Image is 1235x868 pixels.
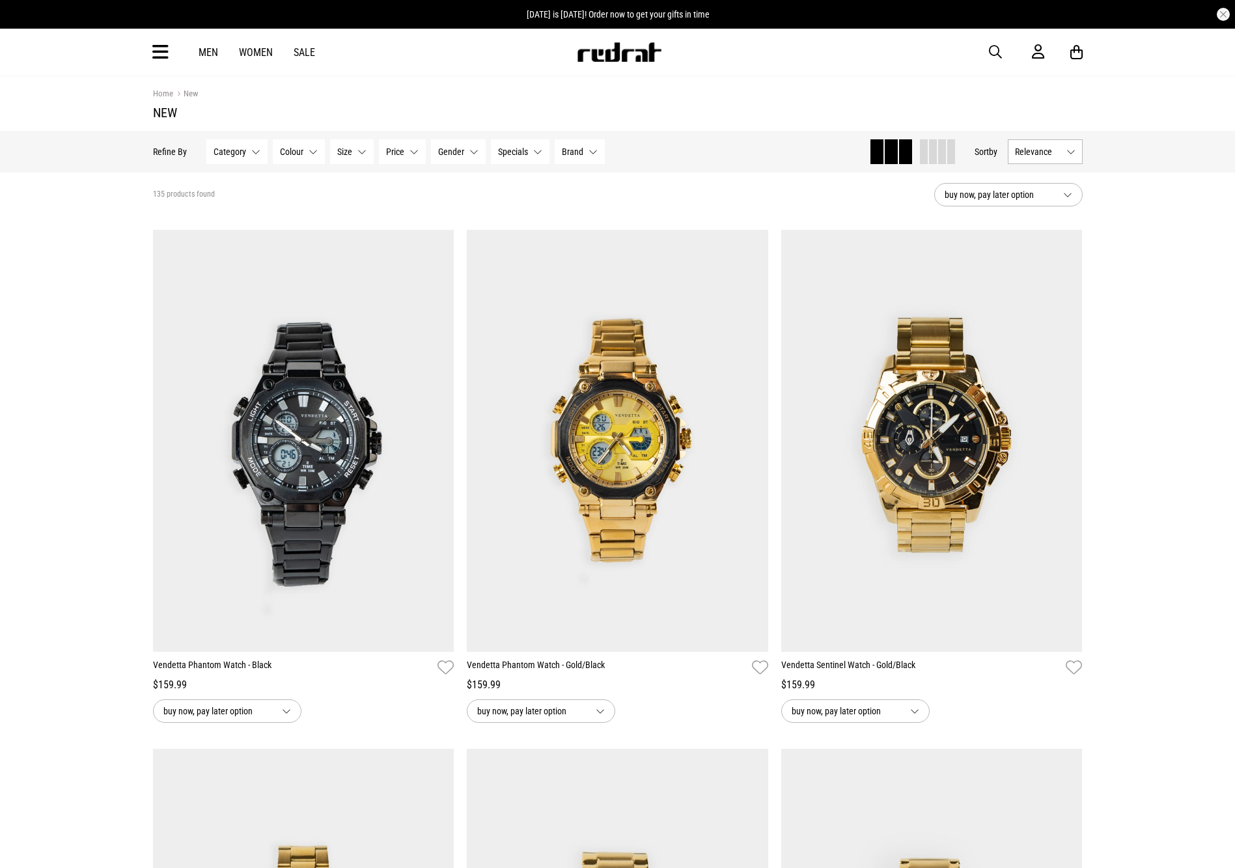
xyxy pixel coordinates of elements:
a: Vendetta Phantom Watch - Gold/Black [467,658,747,677]
button: Price [379,139,426,164]
span: buy now, pay later option [945,187,1053,203]
button: buy now, pay later option [934,183,1083,206]
span: Category [214,147,246,157]
span: buy now, pay later option [792,703,900,719]
button: Colour [273,139,325,164]
a: Men [199,46,218,59]
div: $159.99 [467,677,768,693]
img: Redrat logo [576,42,662,62]
a: Vendetta Phantom Watch - Black [153,658,433,677]
span: Colour [280,147,303,157]
a: Sale [294,46,315,59]
span: buy now, pay later option [163,703,271,719]
span: by [989,147,997,157]
img: Vendetta Sentinel Watch - Gold/black in Multi [781,230,1083,652]
button: buy now, pay later option [467,699,615,723]
span: Size [337,147,352,157]
a: Women [239,46,273,59]
span: 135 products found [153,189,215,200]
span: Relevance [1015,147,1061,157]
div: $159.99 [781,677,1083,693]
button: buy now, pay later option [153,699,301,723]
h1: New [153,105,1083,120]
span: Price [386,147,404,157]
a: Vendetta Sentinel Watch - Gold/Black [781,658,1061,677]
span: Specials [498,147,528,157]
button: Size [330,139,374,164]
button: Gender [431,139,486,164]
p: Refine By [153,147,187,157]
span: buy now, pay later option [477,703,585,719]
button: Category [206,139,268,164]
button: buy now, pay later option [781,699,930,723]
img: Vendetta Phantom Watch - Black in Black [153,230,454,652]
button: Brand [555,139,605,164]
button: Specials [491,139,549,164]
img: Vendetta Phantom Watch - Gold/black in Multi [467,230,768,652]
a: New [173,89,198,101]
div: $159.99 [153,677,454,693]
span: Gender [438,147,464,157]
a: Home [153,89,173,98]
span: Brand [562,147,583,157]
button: Sortby [975,144,997,160]
button: Relevance [1008,139,1083,164]
span: [DATE] is [DATE]! Order now to get your gifts in time [527,9,710,20]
